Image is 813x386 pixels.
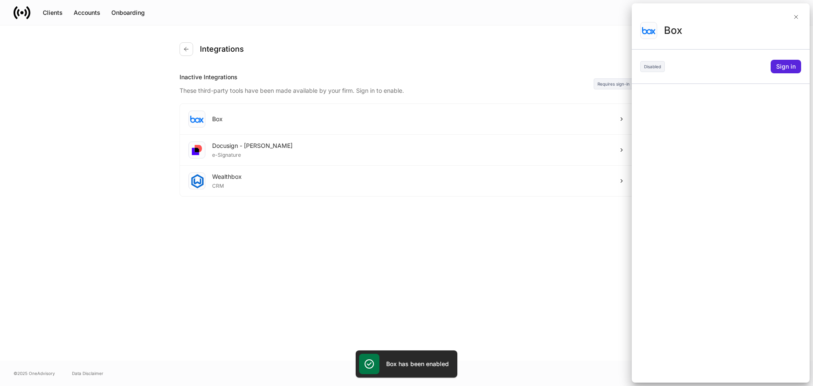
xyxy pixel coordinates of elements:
div: Box [664,24,801,37]
h5: Box has been enabled [386,360,449,368]
div: Disabled [640,61,665,72]
button: Sign in [771,60,801,73]
img: oYqM9ojoZLfzCHUefNbBcWHcyDPbQKagtYciMC8pFl3iZXy3dU33Uwy+706y+0q2uJ1ghNQf2OIHrSh50tUd9HaB5oMc62p0G... [642,27,655,34]
div: Sign in [776,62,796,71]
